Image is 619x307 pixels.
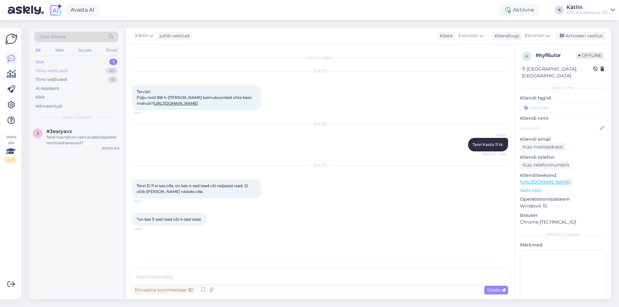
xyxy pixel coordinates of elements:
[576,52,604,59] span: Offline
[108,76,117,83] div: 0
[153,101,198,106] a: [URL][DOMAIN_NAME]
[520,85,606,91] div: Kliendi info
[106,68,117,74] div: 20
[137,89,253,106] span: Tervist! Palju neid 168 h-[PERSON_NAME] kalmuküünlaid ühte kasti mahub?
[62,114,92,120] span: Uued vestlused
[525,32,545,39] span: Estonian
[522,66,593,79] div: [GEOGRAPHIC_DATA], [GEOGRAPHIC_DATA]
[520,232,606,238] div: [PERSON_NAME]
[520,103,606,112] input: Lisa tag
[40,34,66,40] span: Otsi kliente
[135,32,148,39] span: Kätlin
[132,121,508,127] div: [DATE]
[500,4,539,16] div: Aktiivne
[566,10,608,15] div: KPG Kaubanduse OÜ
[520,115,606,122] p: Kliendi nimi
[54,46,65,54] div: Web
[520,161,572,169] div: Küsi telefoninumbrit
[105,46,119,54] div: Email
[520,143,566,151] div: Küsi meiliaadressi
[520,172,606,179] p: Klienditeekond
[65,5,100,15] a: Avasta AI
[137,183,249,194] span: Tere! Ei 11 ei saa olla, on kas 4-sed tead või neljased read. 12 võib [PERSON_NAME] näiteks olla.
[134,110,158,115] span: 18:15
[35,76,67,83] div: Tiimi vestlused
[566,5,608,10] div: Kätlin
[556,32,605,40] div: Arhiveeri vestlus
[492,33,519,39] div: Klienditugi
[5,134,17,163] div: Vaata siia
[77,46,93,54] div: Socials
[535,52,576,59] div: # kyf6ulor
[458,32,478,39] span: Estonian
[157,33,190,39] div: juhib vestlust
[132,68,508,74] div: [DATE]
[46,129,72,134] span: #3earyavz
[109,59,117,65] div: 1
[520,212,606,219] p: Brauser
[520,203,606,209] p: Windows 10
[35,59,44,65] div: Uus
[34,46,42,54] div: All
[526,54,528,59] span: k
[520,187,606,193] p: Vaata edasi ...
[473,142,504,147] span: Tere! Kastis 11 tk.
[46,134,120,146] div: Tere! Kas teil on veini pudeli kapsleid termokahanevaid?
[132,286,195,294] div: Privaatne kommentaar
[520,95,606,101] p: Kliendi tag'id
[132,162,508,168] div: [DATE]
[102,146,120,151] div: [DATE] 8:14
[134,226,158,231] span: 19:28
[35,85,59,92] div: AI Assistent
[520,136,606,143] p: Kliendi email
[35,68,67,74] div: Minu vestlused
[520,219,606,225] p: Chrome [TECHNICAL_ID]
[35,94,45,101] div: Kõik
[37,131,39,136] span: 3
[566,5,615,15] a: KätlinKPG Kaubanduse OÜ
[555,5,564,14] div: K
[132,55,508,61] div: Vestlus algas
[5,157,17,163] div: 2 / 3
[520,242,606,248] p: Märkmed
[437,33,453,39] div: Klient
[520,154,606,161] p: Kliendi telefon
[5,33,17,45] img: Askly Logo
[520,179,571,185] a: [URL][DOMAIN_NAME]
[49,3,63,17] img: explore-ai
[482,152,506,157] span: Nähtud ✓ 8:46
[520,196,606,203] p: Operatsioonisüsteem
[35,103,62,110] div: Arhiveeritud
[487,287,506,293] span: Saada
[134,199,158,204] span: 19:27
[482,133,506,138] span: Kätlin
[520,125,599,132] input: Lisa nimi
[137,217,201,222] span: *on kas 3-sed read või 4-sed read.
